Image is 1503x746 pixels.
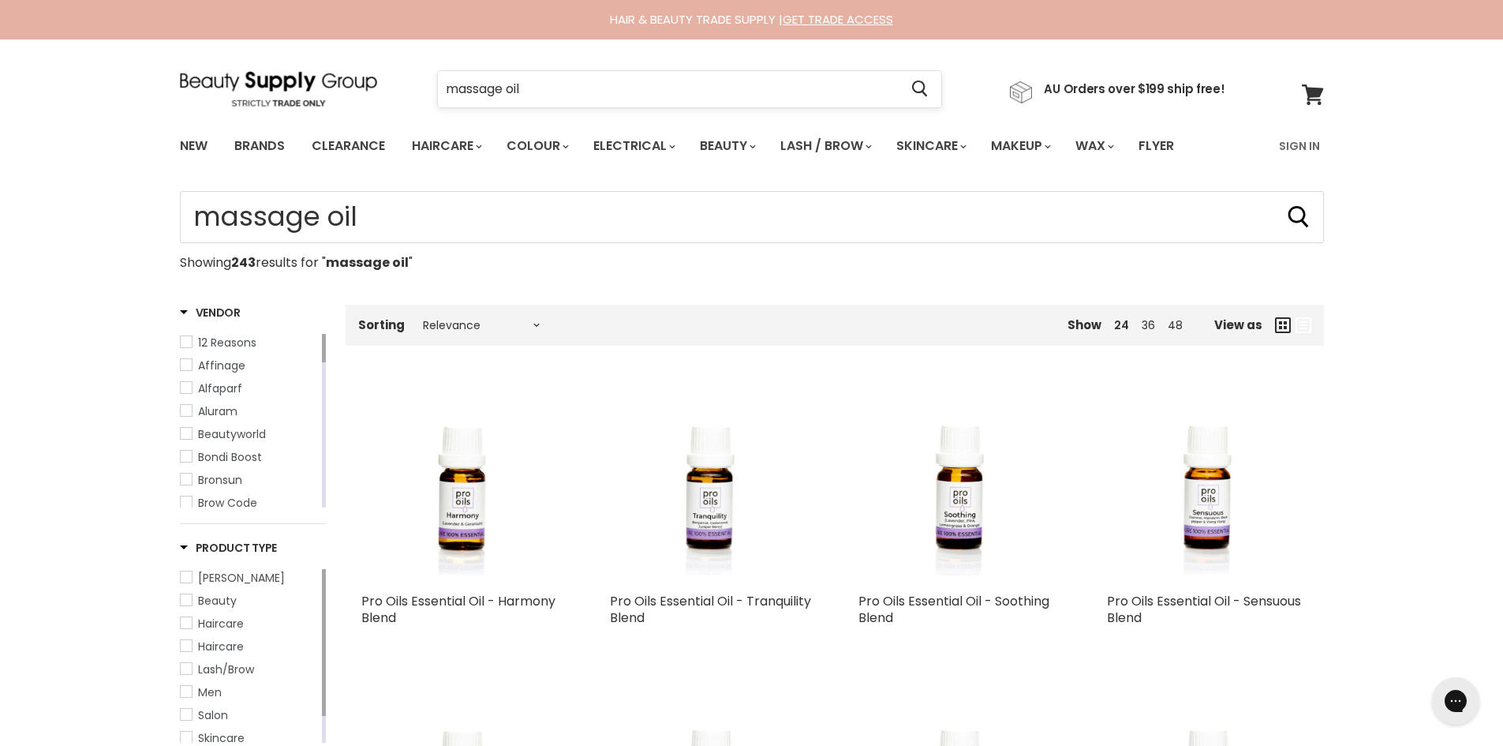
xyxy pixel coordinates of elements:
a: New [168,129,219,163]
h3: Product Type [180,540,278,556]
img: Pro Oils Essential Oil - Sensuous Blend [1116,384,1299,585]
a: Barber [180,569,319,587]
a: 36 [1142,317,1155,333]
span: Men [198,684,222,700]
span: Haircare [198,616,244,632]
a: Colour [495,129,578,163]
a: Pro Oils Essential Oil - Soothing Blend [858,592,1049,627]
div: HAIR & BEAUTY TRADE SUPPLY | [160,12,1344,28]
a: Beautyworld [180,425,319,443]
a: Men [180,684,319,701]
span: Beautyworld [198,426,266,442]
p: Showing results for " " [180,256,1324,270]
iframe: Gorgias live chat messenger [1424,672,1487,730]
span: Bronsun [198,472,242,488]
strong: 243 [231,253,256,272]
a: Pro Oils Essential Oil - Soothing Blend [858,384,1060,585]
a: Wax [1064,129,1124,163]
a: Pro Oils Essential Oil - Harmony Blend [361,384,563,585]
span: View as [1214,318,1262,332]
a: Electrical [581,129,685,163]
span: Aluram [198,403,237,419]
a: Haircare [180,615,319,632]
a: Makeup [979,129,1060,163]
span: Salon [198,707,228,723]
span: 12 Reasons [198,335,256,351]
img: Pro Oils Essential Oil - Harmony Blend [370,384,553,585]
input: Search [180,191,1324,243]
a: Brands [222,129,297,163]
a: Beauty [180,592,319,609]
a: Pro Oils Essential Oil - Tranquility Blend [610,384,811,585]
a: Sign In [1269,129,1329,163]
input: Search [438,71,899,107]
a: Haircare [400,129,492,163]
span: Alfaparf [198,380,242,396]
a: GET TRADE ACCESS [783,11,893,28]
span: Brow Code [198,495,257,511]
a: 12 Reasons [180,334,319,351]
img: Pro Oils Essential Oil - Soothing Blend [867,384,1050,585]
a: Bondi Boost [180,448,319,466]
button: Search [899,71,941,107]
a: Pro Oils Essential Oil - Sensuous Blend [1107,592,1301,627]
a: Brow Code [180,494,319,512]
span: Skincare [198,730,245,746]
button: Search [1286,204,1311,230]
a: Skincare [884,129,976,163]
a: Beauty [688,129,765,163]
span: Lash/Brow [198,662,254,677]
a: Clearance [300,129,397,163]
a: Affinage [180,357,319,374]
span: Bondi Boost [198,449,262,465]
span: Beauty [198,593,237,609]
a: Salon [180,707,319,724]
a: Pro Oils Essential Oil - Sensuous Blend [1107,384,1308,585]
a: 24 [1114,317,1129,333]
ul: Main menu [168,123,1228,169]
span: [PERSON_NAME] [198,570,285,586]
img: Pro Oils Essential Oil - Tranquility Blend [619,384,802,585]
span: Haircare [198,639,244,654]
span: Affinage [198,358,245,373]
a: Flyer [1127,129,1186,163]
a: Haircare [180,638,319,655]
form: Product [437,70,942,108]
a: Bronsun [180,471,319,489]
a: Lash/Brow [180,661,319,678]
span: Show [1067,317,1101,333]
strong: massage oil [326,253,409,272]
form: Product [180,191,1324,243]
nav: Main [160,123,1344,169]
a: Pro Oils Essential Oil - Harmony Blend [361,592,555,627]
a: Aluram [180,403,319,420]
label: Sorting [358,318,405,332]
a: Pro Oils Essential Oil - Tranquility Blend [610,592,811,627]
a: Lash / Brow [768,129,881,163]
a: Alfaparf [180,380,319,397]
a: 48 [1168,317,1183,333]
h3: Vendor [180,305,241,321]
